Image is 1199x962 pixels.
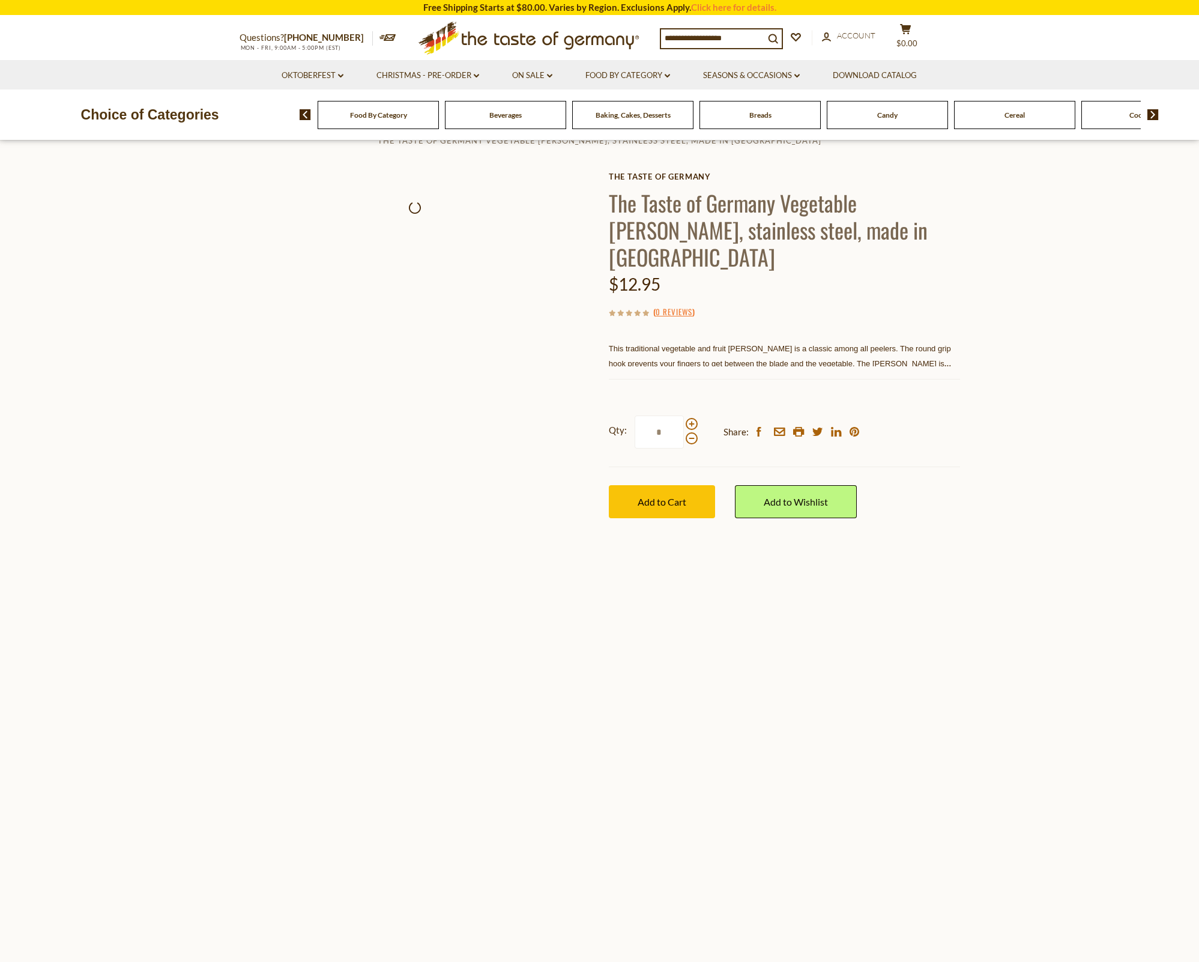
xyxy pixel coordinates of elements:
[822,29,875,43] a: Account
[596,110,671,119] a: Baking, Cakes, Desserts
[723,425,749,440] span: Share:
[896,38,917,48] span: $0.00
[378,136,821,145] a: The Taste of Germany Vegetable [PERSON_NAME], stainless steel, made in [GEOGRAPHIC_DATA]
[888,23,924,53] button: $0.00
[350,110,407,119] a: Food By Category
[638,496,686,507] span: Add to Cart
[609,172,960,181] a: The Taste of Germany
[1147,109,1159,120] img: next arrow
[300,109,311,120] img: previous arrow
[609,274,660,294] span: $12.95
[691,2,776,13] a: Click here for details.
[837,31,875,40] span: Account
[703,69,800,82] a: Seasons & Occasions
[833,69,917,82] a: Download Catalog
[376,69,479,82] a: Christmas - PRE-ORDER
[749,110,772,119] a: Breads
[653,306,695,318] span: ( )
[240,44,342,51] span: MON - FRI, 9:00AM - 5:00PM (EST)
[609,423,627,438] strong: Qty:
[240,30,373,46] p: Questions?
[282,69,343,82] a: Oktoberfest
[735,485,857,518] a: Add to Wishlist
[1004,110,1025,119] a: Cereal
[512,69,552,82] a: On Sale
[609,189,960,270] h1: The Taste of Germany Vegetable [PERSON_NAME], stainless steel, made in [GEOGRAPHIC_DATA]
[635,416,684,449] input: Qty:
[609,485,715,518] button: Add to Cart
[609,344,951,398] span: This traditional vegetable and fruit [PERSON_NAME] is a classic among all peelers. The round grip...
[585,69,670,82] a: Food By Category
[1129,110,1155,119] a: Cookies
[656,306,692,319] a: 0 Reviews
[877,110,898,119] a: Candy
[489,110,522,119] a: Beverages
[284,32,364,43] a: [PHONE_NUMBER]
